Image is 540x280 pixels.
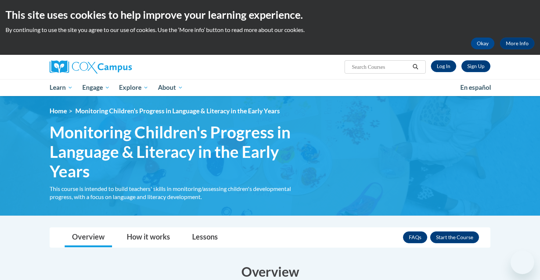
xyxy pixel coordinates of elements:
input: Search Courses [351,63,410,71]
span: Monitoring Children's Progress in Language & Literacy in the Early Years [50,123,303,181]
a: Log In [431,60,456,72]
button: Okay [471,38,494,49]
a: Register [461,60,490,72]
a: About [153,79,188,96]
a: Home [50,107,67,115]
a: How it works [119,228,177,247]
span: Learn [50,83,73,92]
button: Enroll [430,231,479,243]
a: Learn [45,79,78,96]
span: En español [460,84,491,91]
button: Search [410,63,421,71]
a: Explore [114,79,153,96]
span: Monitoring Children's Progress in Language & Literacy in the Early Years [75,107,280,115]
span: Explore [119,83,148,92]
span: Engage [82,83,110,92]
iframe: Button to launch messaging window [511,251,534,274]
a: FAQs [403,231,427,243]
a: Lessons [185,228,225,247]
a: Engage [78,79,115,96]
span: About [158,83,183,92]
img: Cox Campus [50,60,132,74]
div: This course is intended to build teachers' skills in monitoring/assessing children's developmenta... [50,185,303,201]
a: Overview [65,228,112,247]
p: By continuing to use the site you agree to our use of cookies. Use the ‘More info’ button to read... [6,26,534,34]
a: More Info [500,38,534,49]
div: Main menu [39,79,501,96]
a: Cox Campus [50,60,189,74]
a: En español [456,80,496,95]
h2: This site uses cookies to help improve your learning experience. [6,7,534,22]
